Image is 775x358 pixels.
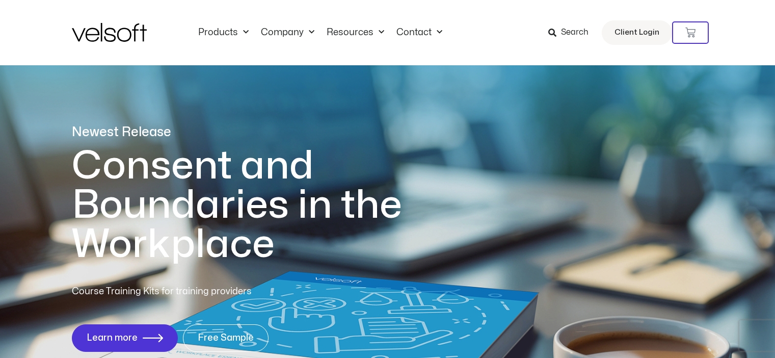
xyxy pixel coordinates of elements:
span: Client Login [614,26,659,39]
h1: Consent and Boundaries in the Workplace [72,146,444,264]
a: Client Login [602,20,672,45]
a: ResourcesMenu Toggle [320,27,390,38]
a: CompanyMenu Toggle [255,27,320,38]
p: Course Training Kits for training providers [72,285,326,299]
a: ContactMenu Toggle [390,27,448,38]
span: Free Sample [198,333,254,343]
span: Learn more [87,333,138,343]
a: Learn more [72,324,178,352]
span: Search [561,26,589,39]
a: ProductsMenu Toggle [192,27,255,38]
p: Newest Release [72,123,444,141]
img: Velsoft Training Materials [72,23,147,42]
a: Search [548,24,596,41]
a: Free Sample [183,324,269,352]
nav: Menu [192,27,448,38]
